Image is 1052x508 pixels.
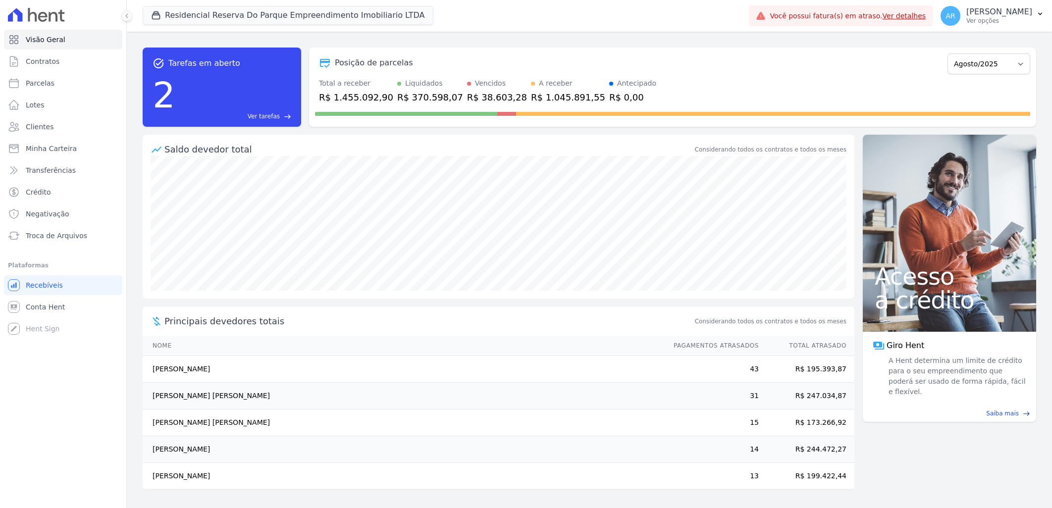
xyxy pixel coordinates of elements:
div: Considerando todos os contratos e todos os meses [695,145,846,154]
td: R$ 195.393,87 [759,356,854,383]
p: [PERSON_NAME] [966,7,1032,17]
td: [PERSON_NAME] [PERSON_NAME] [143,383,664,409]
span: Parcelas [26,78,54,88]
td: R$ 173.266,92 [759,409,854,436]
a: Troca de Arquivos [4,226,122,246]
td: [PERSON_NAME] [143,436,664,463]
a: Contratos [4,51,122,71]
div: Posição de parcelas [335,57,413,69]
div: R$ 1.455.092,90 [319,91,393,104]
div: Total a receber [319,78,393,89]
div: 2 [153,69,175,121]
td: 15 [664,409,759,436]
td: [PERSON_NAME] [PERSON_NAME] [143,409,664,436]
td: 31 [664,383,759,409]
div: R$ 370.598,07 [397,91,463,104]
span: Transferências [26,165,76,175]
span: Contratos [26,56,59,66]
span: Recebíveis [26,280,63,290]
span: AR [946,12,955,19]
div: R$ 38.603,28 [467,91,527,104]
span: Conta Hent [26,302,65,312]
div: Saldo devedor total [164,143,693,156]
th: Nome [143,336,664,356]
span: east [284,113,291,120]
td: R$ 247.034,87 [759,383,854,409]
td: R$ 244.472,27 [759,436,854,463]
span: Acesso [875,264,1024,288]
a: Clientes [4,117,122,137]
div: Plataformas [8,259,118,271]
span: Principais devedores totais [164,314,693,328]
span: Saiba mais [986,409,1019,418]
div: R$ 1.045.891,55 [531,91,605,104]
span: Negativação [26,209,69,219]
td: 13 [664,463,759,490]
td: [PERSON_NAME] [143,463,664,490]
span: A Hent determina um limite de crédito para o seu empreendimento que poderá ser usado de forma ráp... [887,356,1026,397]
span: Considerando todos os contratos e todos os meses [695,317,846,326]
span: Troca de Arquivos [26,231,87,241]
span: Visão Geral [26,35,65,45]
td: 14 [664,436,759,463]
p: Ver opções [966,17,1032,25]
a: Parcelas [4,73,122,93]
a: Ver detalhes [883,12,926,20]
th: Total Atrasado [759,336,854,356]
div: A receber [539,78,573,89]
span: Você possui fatura(s) em atraso. [770,11,926,21]
a: Ver tarefas east [179,112,291,121]
td: 43 [664,356,759,383]
td: R$ 199.422,44 [759,463,854,490]
span: Giro Hent [887,340,924,352]
span: task_alt [153,57,164,69]
a: Saiba mais east [869,409,1030,418]
button: AR [PERSON_NAME] Ver opções [933,2,1052,30]
span: Lotes [26,100,45,110]
a: Minha Carteira [4,139,122,158]
span: east [1023,410,1030,417]
a: Negativação [4,204,122,224]
th: Pagamentos Atrasados [664,336,759,356]
div: Vencidos [475,78,506,89]
a: Transferências [4,160,122,180]
div: Liquidados [405,78,443,89]
a: Recebíveis [4,275,122,295]
a: Lotes [4,95,122,115]
span: Ver tarefas [248,112,280,121]
a: Visão Geral [4,30,122,50]
span: Minha Carteira [26,144,77,153]
span: Clientes [26,122,53,132]
button: Residencial Reserva Do Parque Empreendimento Imobiliario LTDA [143,6,433,25]
a: Crédito [4,182,122,202]
a: Conta Hent [4,297,122,317]
div: R$ 0,00 [609,91,656,104]
span: Crédito [26,187,51,197]
div: Antecipado [617,78,656,89]
span: a crédito [875,288,1024,312]
span: Tarefas em aberto [168,57,240,69]
td: [PERSON_NAME] [143,356,664,383]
